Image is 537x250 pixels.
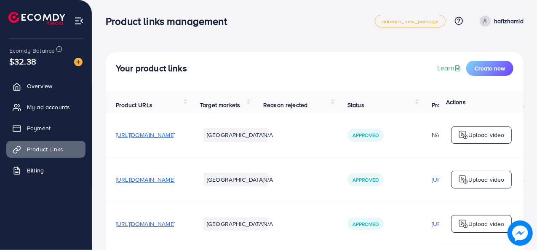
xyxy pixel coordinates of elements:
li: [GEOGRAPHIC_DATA] [203,128,268,142]
span: $32.38 [9,55,36,67]
span: N/A [263,175,273,184]
span: Status [347,101,364,109]
li: [GEOGRAPHIC_DATA] [203,217,268,231]
span: Billing [27,166,44,175]
span: Approved [353,132,379,139]
span: Create new [475,64,505,73]
h4: Your product links [116,63,187,74]
a: adreach_new_package [375,15,446,27]
img: logo [8,12,65,25]
a: hafizhamid [476,16,524,27]
a: Billing [6,162,85,179]
a: Overview [6,78,85,94]
img: logo [458,219,468,229]
div: N/A [432,131,491,139]
span: Product Links [27,145,63,153]
span: Reason rejected [263,101,307,109]
img: logo [458,130,468,140]
a: My ad accounts [6,99,85,116]
p: Upload video [468,130,505,140]
span: Payment [27,124,51,132]
span: Overview [27,82,52,90]
span: adreach_new_package [382,19,438,24]
img: image [74,58,83,66]
p: [URL][DOMAIN_NAME] [432,219,491,229]
span: [URL][DOMAIN_NAME] [116,220,175,228]
span: Approved [353,220,379,228]
p: Upload video [468,175,505,185]
img: menu [74,16,84,26]
span: Ecomdy Balance [9,46,55,55]
a: Product Links [6,141,85,158]
span: Product URLs [116,101,152,109]
a: Payment [6,120,85,137]
p: Upload video [468,219,505,229]
span: [URL][DOMAIN_NAME] [116,131,175,139]
p: [URL][DOMAIN_NAME] [432,175,491,185]
span: Product video [432,101,469,109]
span: Target markets [200,101,240,109]
img: logo [458,175,468,185]
span: Approved [353,176,379,183]
p: hafizhamid [494,16,524,26]
span: N/A [263,131,273,139]
span: My ad accounts [27,103,70,111]
button: Create new [466,61,513,76]
img: image [508,220,533,246]
span: [URL][DOMAIN_NAME] [116,175,175,184]
span: N/A [263,220,273,228]
a: Learn [437,63,463,73]
span: Actions [446,98,466,106]
li: [GEOGRAPHIC_DATA] [203,173,268,186]
h3: Product links management [106,15,234,27]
